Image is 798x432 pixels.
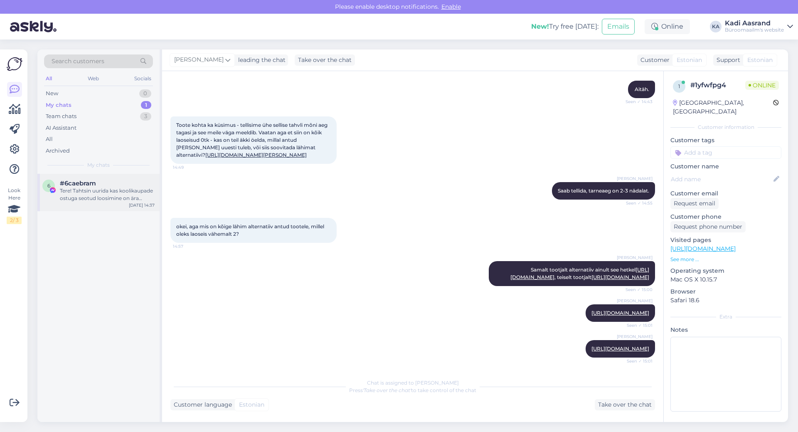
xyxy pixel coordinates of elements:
[602,19,635,35] button: Emails
[621,322,653,328] span: Seen ✓ 15:01
[141,101,151,109] div: 1
[678,83,680,89] span: 1
[670,162,781,171] p: Customer name
[140,112,151,121] div: 3
[670,296,781,305] p: Safari 18.6
[671,175,772,184] input: Add name
[7,187,22,224] div: Look Here
[591,274,649,280] a: [URL][DOMAIN_NAME]
[621,200,653,206] span: Seen ✓ 14:55
[710,21,722,32] div: KA
[205,152,307,158] a: [URL][DOMAIN_NAME][PERSON_NAME]
[367,380,459,386] span: Chat is assigned to [PERSON_NAME]
[46,135,53,143] div: All
[621,358,653,364] span: Seen ✓ 15:01
[510,267,649,280] span: Samalt tootjalt alternatiiv ainult see hetkel , teiselt tootjalt
[637,56,670,64] div: Customer
[670,287,781,296] p: Browser
[52,57,104,66] span: Search customers
[439,3,463,10] span: Enable
[363,387,411,393] i: 'Take over the chat'
[174,55,224,64] span: [PERSON_NAME]
[670,146,781,159] input: Add a tag
[745,81,779,90] span: Online
[621,99,653,105] span: Seen ✓ 14:43
[46,147,70,155] div: Archived
[591,310,649,316] a: [URL][DOMAIN_NAME]
[747,56,773,64] span: Estonian
[670,267,781,275] p: Operating system
[46,101,71,109] div: My chats
[46,112,76,121] div: Team chats
[239,400,264,409] span: Estonian
[670,136,781,145] p: Customer tags
[47,183,50,189] span: 6
[670,256,781,263] p: See more ...
[173,164,204,170] span: 14:49
[617,254,653,261] span: [PERSON_NAME]
[677,56,702,64] span: Estonian
[87,161,110,169] span: My chats
[7,56,22,72] img: Askly Logo
[617,333,653,340] span: [PERSON_NAME]
[670,326,781,334] p: Notes
[635,86,649,92] span: Aitäh.
[558,188,649,194] span: Saab tellida, tarneaeg on 2-3 nädalat.
[60,180,96,187] span: #6caebram
[349,387,476,393] span: Press to take control of the chat
[46,124,76,132] div: AI Assistant
[595,399,655,410] div: Take over the chat
[670,221,746,232] div: Request phone number
[531,22,598,32] div: Try free [DATE]:
[235,56,286,64] div: leading the chat
[44,73,54,84] div: All
[176,122,329,158] span: Toote kohta ka küsimus - tellisime ühe sellise tahvli mõni aeg tagasi ja see meile väga meeldib. ...
[46,89,58,98] div: New
[673,99,773,116] div: [GEOGRAPHIC_DATA], [GEOGRAPHIC_DATA]
[725,20,793,33] a: Kadi AasrandBüroomaailm's website
[139,89,151,98] div: 0
[621,286,653,293] span: Seen ✓ 15:00
[690,80,745,90] div: # 1yfwfpg4
[170,400,232,409] div: Customer language
[591,346,649,352] a: [URL][DOMAIN_NAME]
[617,298,653,304] span: [PERSON_NAME]
[670,123,781,131] div: Customer information
[133,73,153,84] div: Socials
[60,187,155,202] div: Tere! Tahtsin uurida kas koolikaupade ostuga seotud loosimine on ära olnud?
[86,73,101,84] div: Web
[531,22,549,30] b: New!
[725,27,784,33] div: Büroomaailm's website
[725,20,784,27] div: Kadi Aasrand
[670,313,781,321] div: Extra
[7,217,22,224] div: 2 / 3
[617,175,653,182] span: [PERSON_NAME]
[173,243,204,249] span: 14:57
[670,198,719,209] div: Request email
[670,275,781,284] p: Mac OS X 10.15.7
[129,202,155,208] div: [DATE] 14:37
[670,245,736,252] a: [URL][DOMAIN_NAME]
[670,189,781,198] p: Customer email
[713,56,740,64] div: Support
[645,19,690,34] div: Online
[670,212,781,221] p: Customer phone
[295,54,355,66] div: Take over the chat
[670,236,781,244] p: Visited pages
[176,223,325,237] span: okei, aga mis on kõige lähim alternatiiv antud tootele, millel oleks laoseis vähemalt 2?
